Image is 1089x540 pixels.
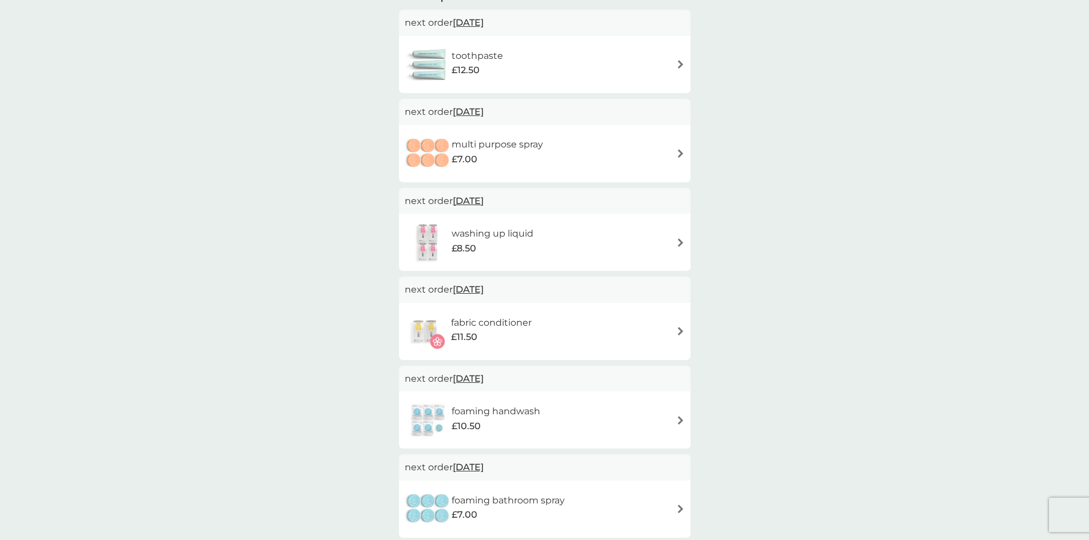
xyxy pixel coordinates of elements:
img: arrow right [676,327,685,335]
img: arrow right [676,149,685,158]
span: [DATE] [453,278,484,301]
p: next order [405,105,685,119]
h6: foaming bathroom spray [452,493,565,508]
img: fabric conditioner [405,311,445,351]
img: arrow right [676,238,685,247]
h6: multi purpose spray [452,137,543,152]
span: [DATE] [453,11,484,34]
p: next order [405,371,685,386]
span: £11.50 [451,330,477,345]
p: next order [405,460,685,475]
span: £8.50 [452,241,476,256]
span: £7.00 [452,152,477,167]
h6: toothpaste [452,49,503,63]
img: washing up liquid [405,222,452,262]
img: arrow right [676,60,685,69]
span: £7.00 [452,507,477,522]
h6: foaming handwash [452,404,540,419]
p: next order [405,15,685,30]
p: next order [405,282,685,297]
span: £12.50 [452,63,480,78]
img: toothpaste [405,45,452,85]
img: multi purpose spray [405,134,452,174]
img: arrow right [676,416,685,425]
img: foaming handwash [405,400,452,440]
span: [DATE] [453,190,484,212]
span: [DATE] [453,456,484,478]
img: arrow right [676,505,685,513]
img: foaming bathroom spray [405,489,452,529]
span: £10.50 [452,419,481,434]
h6: fabric conditioner [451,315,532,330]
h6: washing up liquid [452,226,533,241]
span: [DATE] [453,367,484,390]
p: next order [405,194,685,209]
span: [DATE] [453,101,484,123]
